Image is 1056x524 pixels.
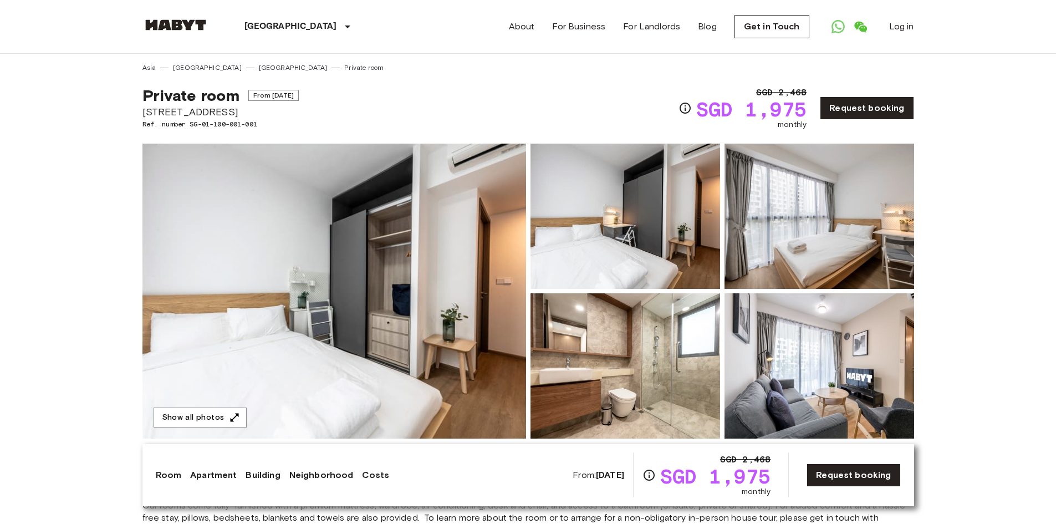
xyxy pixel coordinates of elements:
span: SGD 1,975 [696,99,807,119]
a: Private room [344,63,384,73]
a: Log in [889,20,914,33]
img: Marketing picture of unit SG-01-100-001-001 [142,144,526,439]
b: [DATE] [596,470,624,480]
a: Open WhatsApp [827,16,849,38]
img: Picture of unit SG-01-100-001-001 [725,144,914,289]
span: [STREET_ADDRESS] [142,105,299,119]
img: Habyt [142,19,209,30]
button: Show all photos [154,408,247,428]
span: Ref. number SG-01-100-001-001 [142,119,299,129]
a: For Business [552,20,605,33]
a: Asia [142,63,156,73]
span: monthly [778,119,807,130]
svg: Check cost overview for full price breakdown. Please note that discounts apply to new joiners onl... [642,469,656,482]
a: Apartment [190,469,237,482]
a: For Landlords [623,20,680,33]
svg: Check cost overview for full price breakdown. Please note that discounts apply to new joiners onl... [679,101,692,115]
span: Private room [142,86,240,105]
a: Open WeChat [849,16,871,38]
span: SGD 2,468 [720,453,771,466]
a: Costs [362,469,389,482]
img: Picture of unit SG-01-100-001-001 [530,144,720,289]
a: Blog [698,20,717,33]
a: About [509,20,535,33]
span: SGD 1,975 [660,466,771,486]
span: From: [573,469,624,481]
a: Room [156,469,182,482]
span: SGD 2,468 [756,86,807,99]
span: From [DATE] [248,90,299,101]
img: Picture of unit SG-01-100-001-001 [725,293,914,439]
p: [GEOGRAPHIC_DATA] [244,20,337,33]
a: Building [246,469,280,482]
img: Picture of unit SG-01-100-001-001 [530,293,720,439]
span: monthly [742,486,771,497]
a: Get in Touch [734,15,809,38]
a: [GEOGRAPHIC_DATA] [259,63,328,73]
a: Request booking [807,464,900,487]
a: Neighborhood [289,469,354,482]
a: [GEOGRAPHIC_DATA] [173,63,242,73]
a: Request booking [820,96,914,120]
